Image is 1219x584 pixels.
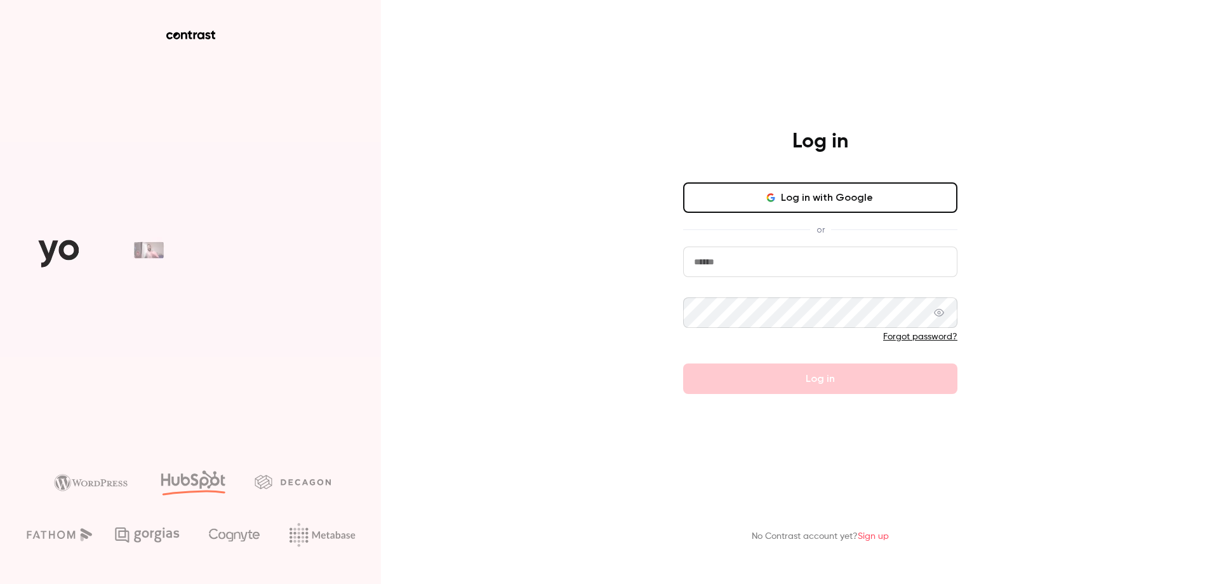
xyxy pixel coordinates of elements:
[858,532,889,541] a: Sign up
[752,530,889,543] p: No Contrast account yet?
[255,475,331,489] img: decagon
[683,182,957,213] button: Log in with Google
[810,223,831,236] span: or
[883,332,957,341] a: Forgot password?
[792,129,848,154] h4: Log in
